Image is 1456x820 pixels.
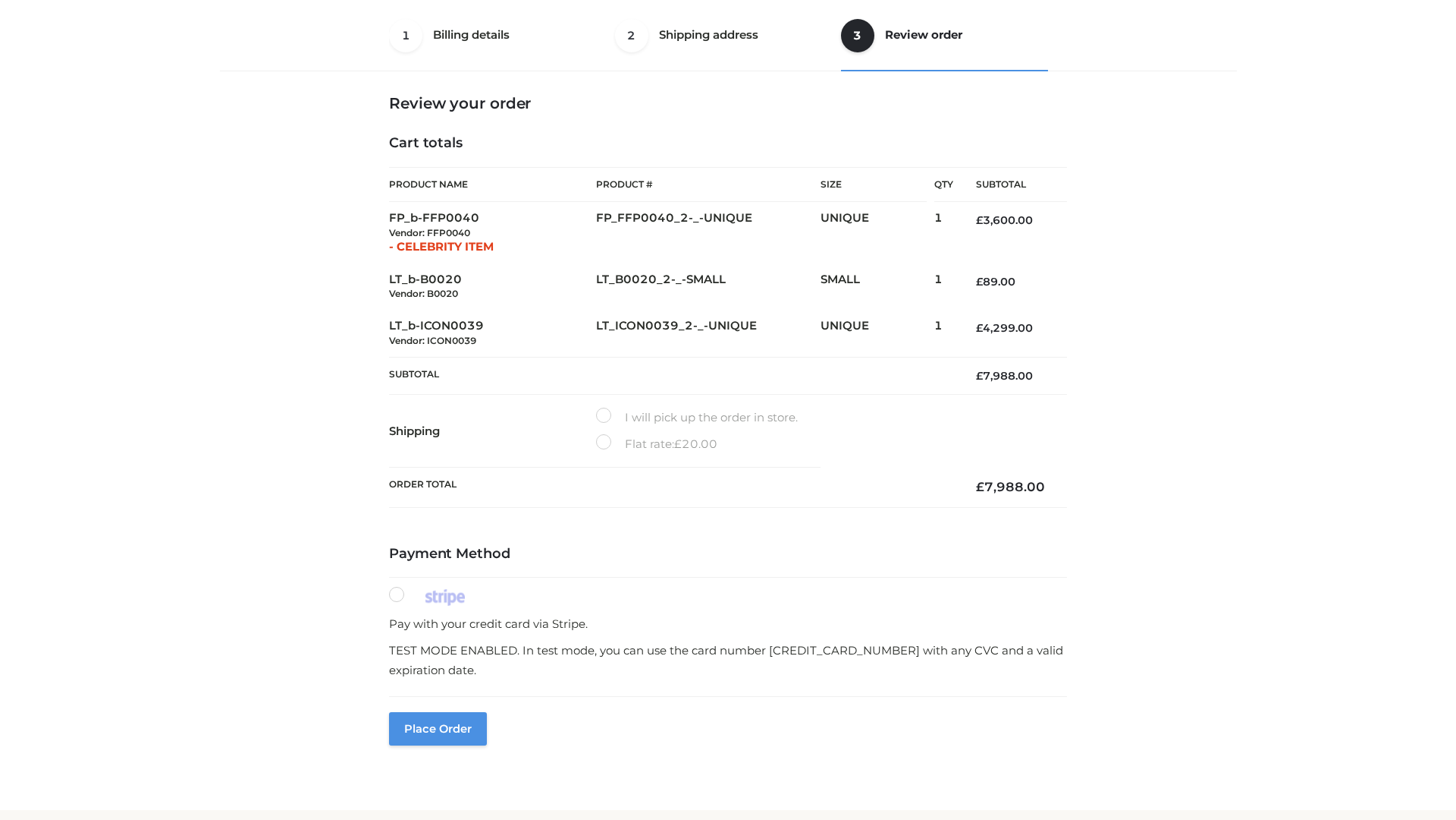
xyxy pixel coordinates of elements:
bdi: 89.00 [976,275,1015,289]
th: Order Total [389,467,953,507]
span: £ [674,437,682,451]
p: TEST MODE ENABLED. In test mode, you can use the card number [CREDIT_CARD_NUMBER] with any CVC an... [389,641,1067,680]
td: FP_b-FFP0040 [389,202,596,263]
small: Vendor: B0020 [389,288,458,299]
td: UNIQUE [821,202,934,263]
h3: Review your order [389,94,1067,112]
th: Product Name [389,167,596,202]
td: 1 [934,263,953,311]
span: £ [976,213,983,227]
td: 1 [934,310,953,357]
span: £ [976,275,983,289]
td: FP_FFP0040_2-_-UNIQUE [596,202,821,263]
td: 1 [934,202,953,263]
bdi: 3,600.00 [976,213,1033,227]
td: LT_ICON0039_2-_-UNIQUE [596,310,821,357]
p: Pay with your credit card via Stripe. [389,614,1067,634]
button: Place order [389,712,487,746]
h4: Cart totals [389,135,1067,152]
span: - CELEBRITY ITEM [389,239,494,254]
td: SMALL [821,263,934,311]
span: £ [976,369,983,383]
th: Size [821,168,927,202]
td: UNIQUE [821,310,934,357]
small: Vendor: ICON0039 [389,335,476,346]
h4: Payment Method [389,546,1067,563]
span: £ [976,321,983,335]
td: LT_B0020_2-_-SMALL [596,263,821,311]
th: Shipping [389,394,596,467]
th: Product # [596,167,821,202]
bdi: 4,299.00 [976,321,1033,335]
td: LT_b-B0020 [389,263,596,311]
label: I will pick up the order in store. [596,408,798,427]
th: Subtotal [389,357,953,394]
th: Subtotal [953,168,1067,202]
th: Qty [934,167,953,202]
span: £ [976,479,984,494]
label: Flat rate: [596,434,717,454]
bdi: 7,988.00 [976,479,1045,494]
small: Vendor: FFP0040 [389,227,470,238]
bdi: 20.00 [674,437,717,451]
td: LT_b-ICON0039 [389,310,596,357]
bdi: 7,988.00 [976,369,1033,383]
